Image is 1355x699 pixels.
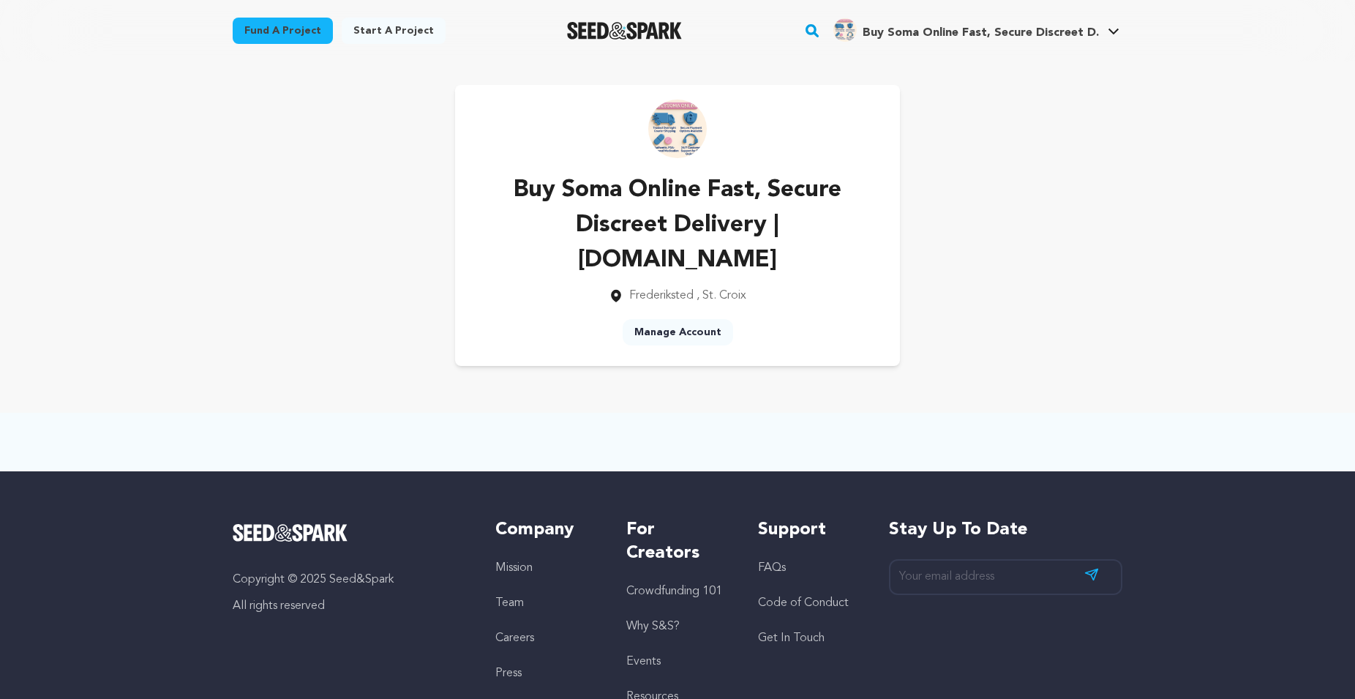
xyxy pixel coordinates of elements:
span: Buy Soma Online Fast, Secure Discreet D.'s Profile [830,15,1122,46]
h5: Stay up to date [889,518,1122,542]
p: Buy Soma Online Fast, Secure Discreet Delivery | [DOMAIN_NAME] [478,173,877,278]
p: Copyright © 2025 Seed&Spark [233,571,466,588]
a: Buy Soma Online Fast, Secure Discreet D.'s Profile [830,15,1122,42]
a: Seed&Spark Homepage [233,524,466,542]
a: Why S&S? [626,621,680,632]
img: Seed&Spark Logo [233,524,348,542]
h5: For Creators [626,518,728,565]
span: Frederiksted [629,290,694,302]
img: 02912bf13efd40f3.png [833,18,857,42]
a: Seed&Spark Homepage [567,22,682,40]
a: Code of Conduct [758,597,849,609]
div: Buy Soma Online Fast, Secure Discreet D.'s Profile [833,18,1099,42]
a: Mission [495,562,533,574]
a: Careers [495,632,534,644]
a: Crowdfunding 101 [626,586,722,597]
input: Your email address [889,559,1122,595]
a: Manage Account [623,319,733,345]
a: Events [626,656,661,668]
span: Buy Soma Online Fast, Secure Discreet D. [863,27,1099,39]
h5: Company [495,518,597,542]
a: FAQs [758,562,786,574]
img: https://seedandspark-static.s3.us-east-2.amazonaws.com/images/User/002/309/845/medium/02912bf13ef... [648,100,707,158]
a: Get In Touch [758,632,825,644]
a: Start a project [342,18,446,44]
a: Team [495,597,524,609]
span: , St. Croix [697,290,746,302]
a: Press [495,668,522,679]
h5: Support [758,518,860,542]
p: All rights reserved [233,597,466,615]
a: Fund a project [233,18,333,44]
img: Seed&Spark Logo Dark Mode [567,22,682,40]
